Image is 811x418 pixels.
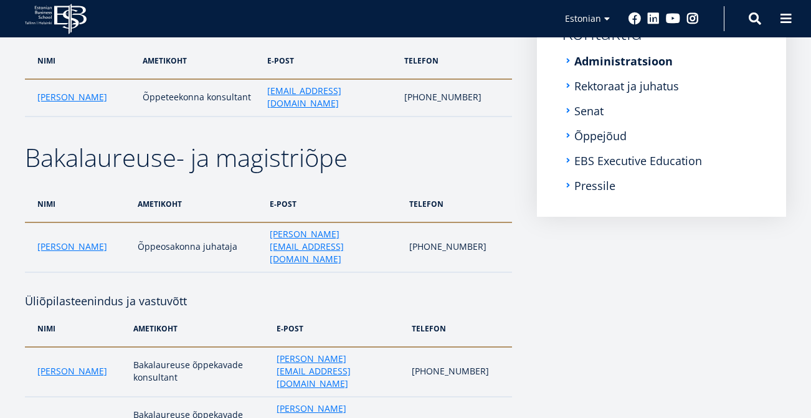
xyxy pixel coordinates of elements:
[127,347,270,397] td: Bakalaureuse õppekavade konsultant
[398,42,512,79] th: telefon
[263,186,403,222] th: e-post
[562,24,761,42] a: Kontaktid
[25,142,512,173] h2: Bakalaureuse- ja magistriõpe
[574,154,702,167] a: EBS Executive Education
[261,42,398,79] th: e-post
[647,12,660,25] a: Linkedin
[270,228,397,265] a: [PERSON_NAME][EMAIL_ADDRESS][DOMAIN_NAME]
[277,353,399,390] a: [PERSON_NAME][EMAIL_ADDRESS][DOMAIN_NAME]
[270,310,405,347] th: e-post
[136,42,261,79] th: ametikoht
[403,186,512,222] th: telefon
[25,42,136,79] th: nimi
[131,222,263,272] td: Õppeosakonna juhataja
[405,347,512,397] td: [PHONE_NUMBER]
[574,55,673,67] a: Administratsioon
[405,310,512,347] th: telefon
[25,310,127,347] th: nimi
[574,80,679,92] a: Rektoraat ja juhatus
[37,91,107,103] a: [PERSON_NAME]
[136,79,261,116] td: Õppeteekonna konsultant
[403,222,512,272] td: [PHONE_NUMBER]
[25,273,512,310] h4: Üliõpilasteenindus ja vastuvõtt
[267,85,392,110] a: [EMAIL_ADDRESS][DOMAIN_NAME]
[398,79,512,116] td: [PHONE_NUMBER]
[574,179,615,192] a: Pressile
[574,130,627,142] a: Õppejõud
[37,240,107,253] a: [PERSON_NAME]
[37,365,107,378] a: [PERSON_NAME]
[131,186,263,222] th: ametikoht
[628,12,641,25] a: Facebook
[574,105,604,117] a: Senat
[686,12,699,25] a: Instagram
[25,186,131,222] th: nimi
[127,310,270,347] th: ametikoht
[666,12,680,25] a: Youtube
